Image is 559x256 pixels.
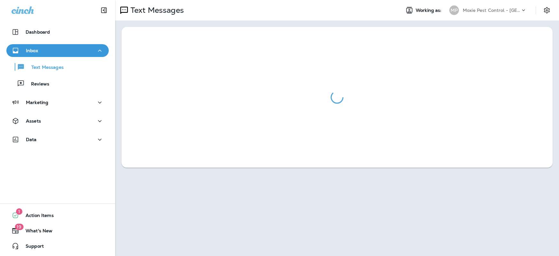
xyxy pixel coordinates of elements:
span: 19 [15,224,23,230]
p: Marketing [26,100,48,105]
button: Inbox [6,44,109,57]
span: Action Items [19,213,54,220]
p: Data [26,137,37,142]
p: Dashboard [26,29,50,35]
span: Working as: [416,8,443,13]
button: Assets [6,115,109,127]
button: Support [6,240,109,252]
button: Marketing [6,96,109,109]
button: Data [6,133,109,146]
p: Reviews [25,81,49,87]
p: Moxie Pest Control - [GEOGRAPHIC_DATA] [463,8,520,13]
button: Dashboard [6,26,109,38]
p: Text Messages [25,65,64,71]
button: Text Messages [6,60,109,74]
button: Settings [541,4,553,16]
span: What's New [19,228,52,236]
p: Inbox [26,48,38,53]
span: 1 [16,208,22,215]
span: Support [19,244,44,251]
button: Reviews [6,77,109,90]
p: Text Messages [128,5,184,15]
button: 19What's New [6,224,109,237]
div: MP [449,5,459,15]
button: 1Action Items [6,209,109,222]
button: Collapse Sidebar [95,4,113,17]
p: Assets [26,118,41,124]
